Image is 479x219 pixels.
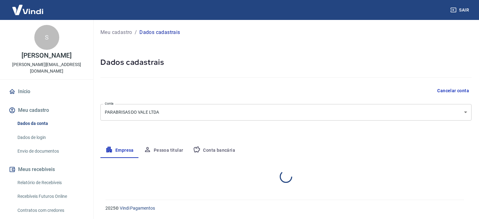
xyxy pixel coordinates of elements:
a: Envio de documentos [15,145,86,158]
button: Empresa [100,143,139,158]
p: Dados cadastrais [139,29,180,36]
button: Pessoa titular [139,143,188,158]
a: Vindi Pagamentos [120,206,155,211]
button: Cancelar conta [435,85,472,97]
h5: Dados cadastrais [100,57,472,67]
button: Meus recebíveis [7,163,86,176]
img: Vindi [7,0,48,19]
button: Meu cadastro [7,103,86,117]
a: Início [7,85,86,98]
div: PARABRISAS DO VALE LTDA [100,104,472,121]
p: [PERSON_NAME][EMAIL_ADDRESS][DOMAIN_NAME] [5,61,88,74]
p: 2025 © [105,205,464,212]
a: Recebíveis Futuros Online [15,190,86,203]
div: S [34,25,59,50]
a: Dados de login [15,131,86,144]
a: Dados da conta [15,117,86,130]
p: / [135,29,137,36]
p: [PERSON_NAME] [22,52,71,59]
button: Sair [449,4,472,16]
a: Meu cadastro [100,29,132,36]
a: Contratos com credores [15,204,86,217]
label: Conta [105,101,114,106]
button: Conta bancária [188,143,240,158]
a: Relatório de Recebíveis [15,176,86,189]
